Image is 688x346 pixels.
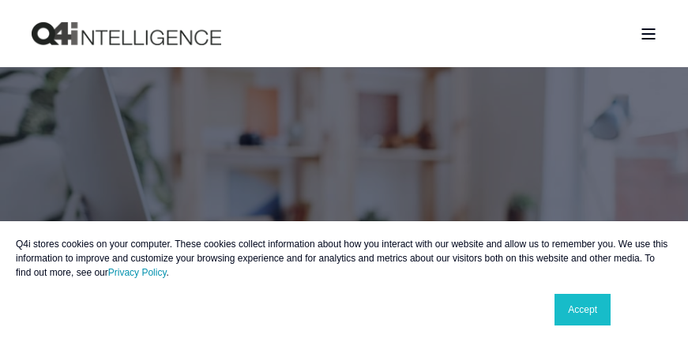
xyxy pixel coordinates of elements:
img: Q4intelligence, LLC logo [32,22,221,46]
a: Accept [555,294,611,325]
p: Q4i stores cookies on your computer. These cookies collect information about how you interact wit... [16,237,672,280]
a: Privacy Policy [108,267,167,278]
a: Back to Home [32,22,221,46]
a: Open Burger Menu [633,21,664,47]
